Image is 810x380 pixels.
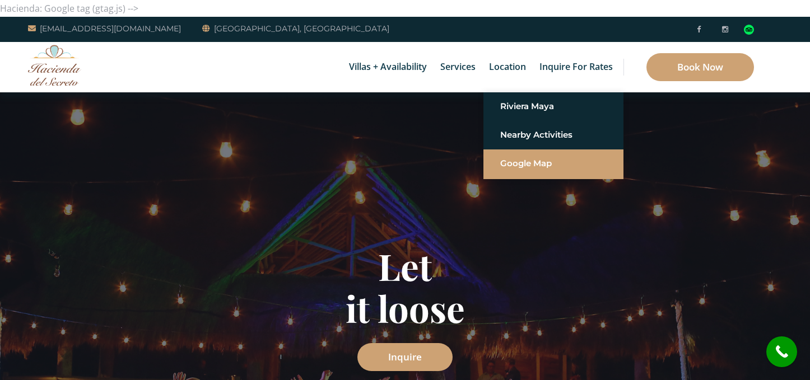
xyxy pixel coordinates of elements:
a: [EMAIL_ADDRESS][DOMAIN_NAME] [28,22,181,35]
div: Read traveler reviews on Tripadvisor [744,25,754,35]
a: Location [483,42,532,92]
a: Inquire [357,343,453,371]
a: Riviera Maya [500,96,607,116]
a: call [766,336,797,367]
a: Book Now [646,53,754,81]
img: Tripadvisor_logomark.svg [744,25,754,35]
a: Inquire for Rates [534,42,618,92]
a: [GEOGRAPHIC_DATA], [GEOGRAPHIC_DATA] [202,22,389,35]
i: call [769,339,794,364]
a: Google Map [500,153,607,173]
a: Services [435,42,481,92]
h1: Let it loose [77,245,733,329]
a: Villas + Availability [343,42,432,92]
img: Awesome Logo [28,45,81,86]
a: Nearby Activities [500,125,607,145]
